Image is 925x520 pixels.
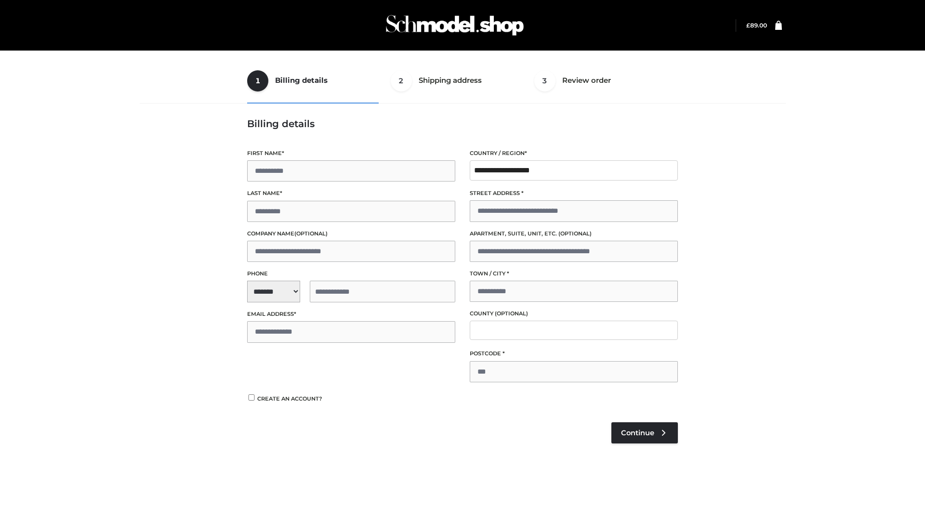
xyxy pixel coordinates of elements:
[247,229,455,238] label: Company name
[247,394,256,401] input: Create an account?
[470,149,678,158] label: Country / Region
[746,22,750,29] span: £
[611,422,678,443] a: Continue
[470,189,678,198] label: Street address
[558,230,592,237] span: (optional)
[470,269,678,278] label: Town / City
[470,349,678,358] label: Postcode
[294,230,328,237] span: (optional)
[470,309,678,318] label: County
[247,189,455,198] label: Last name
[746,22,767,29] a: £89.00
[247,310,455,319] label: Email address
[247,149,455,158] label: First name
[746,22,767,29] bdi: 89.00
[247,269,455,278] label: Phone
[257,395,322,402] span: Create an account?
[495,310,528,317] span: (optional)
[247,118,678,130] h3: Billing details
[621,429,654,437] span: Continue
[470,229,678,238] label: Apartment, suite, unit, etc.
[383,6,527,44] img: Schmodel Admin 964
